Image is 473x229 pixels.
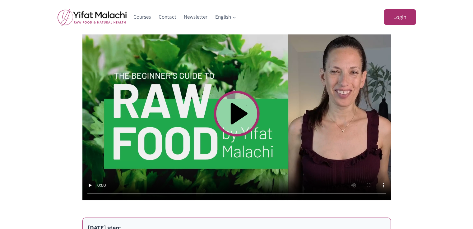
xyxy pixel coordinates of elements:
nav: Primary Navigation [130,10,240,25]
img: yifat_logo41_en.png [58,9,127,25]
a: Courses [130,10,155,25]
a: Newsletter [180,10,211,25]
a: Login [384,9,416,25]
a: Contact [155,10,180,25]
button: Child menu of English [211,10,240,25]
